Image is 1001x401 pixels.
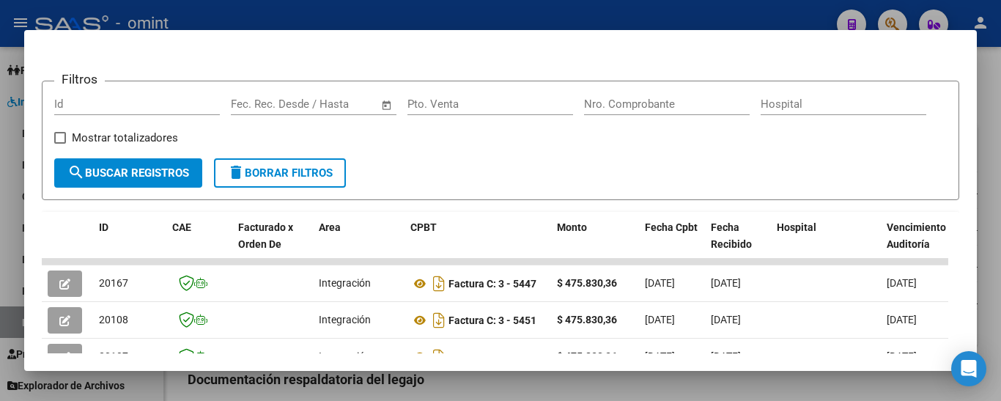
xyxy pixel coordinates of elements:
input: Fecha fin [303,98,374,111]
button: Borrar Filtros [214,158,346,188]
div: Open Intercom Messenger [951,351,986,386]
i: Descargar documento [429,309,448,332]
datatable-header-cell: Vencimiento Auditoría [881,212,947,276]
datatable-header-cell: Area [313,212,405,276]
datatable-header-cell: Hospital [771,212,881,276]
datatable-header-cell: CPBT [405,212,551,276]
span: Fecha Recibido [711,221,752,250]
button: Buscar Registros [54,158,202,188]
datatable-header-cell: Fecha Cpbt [639,212,705,276]
span: ID [99,221,108,233]
h3: Filtros [54,70,105,89]
span: [DATE] [711,277,741,289]
strong: Factura C: 3 - 5451 [448,314,536,326]
span: [DATE] [711,350,741,362]
mat-icon: search [67,163,85,181]
button: Open calendar [379,97,396,114]
span: [DATE] [645,314,675,325]
strong: Factura C: 3 - 5450 [448,351,536,363]
span: 20167 [99,277,128,289]
i: Descargar documento [429,272,448,295]
span: [DATE] [887,277,917,289]
span: [DATE] [887,314,917,325]
datatable-header-cell: Monto [551,212,639,276]
span: Mostrar totalizadores [72,129,178,147]
span: Fecha Cpbt [645,221,698,233]
strong: $ 475.830,36 [557,314,617,325]
span: Integración [319,277,371,289]
span: CPBT [410,221,437,233]
mat-icon: delete [227,163,245,181]
span: Area [319,221,341,233]
span: Facturado x Orden De [238,221,293,250]
datatable-header-cell: ID [93,212,166,276]
span: 20108 [99,314,128,325]
span: [DATE] [711,314,741,325]
span: Borrar Filtros [227,166,333,180]
i: Descargar documento [429,345,448,369]
strong: $ 475.830,36 [557,350,617,362]
span: 20107 [99,350,128,362]
strong: $ 475.830,36 [557,277,617,289]
span: [DATE] [887,350,917,362]
datatable-header-cell: Fecha Recibido [705,212,771,276]
input: Fecha inicio [231,98,290,111]
span: [DATE] [645,350,675,362]
span: [DATE] [645,277,675,289]
span: Monto [557,221,587,233]
span: Hospital [777,221,816,233]
datatable-header-cell: CAE [166,212,232,276]
strong: Factura C: 3 - 5447 [448,278,536,290]
span: Buscar Registros [67,166,189,180]
span: Integración [319,314,371,325]
span: Vencimiento Auditoría [887,221,946,250]
datatable-header-cell: Facturado x Orden De [232,212,313,276]
span: CAE [172,221,191,233]
span: Integración [319,350,371,362]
